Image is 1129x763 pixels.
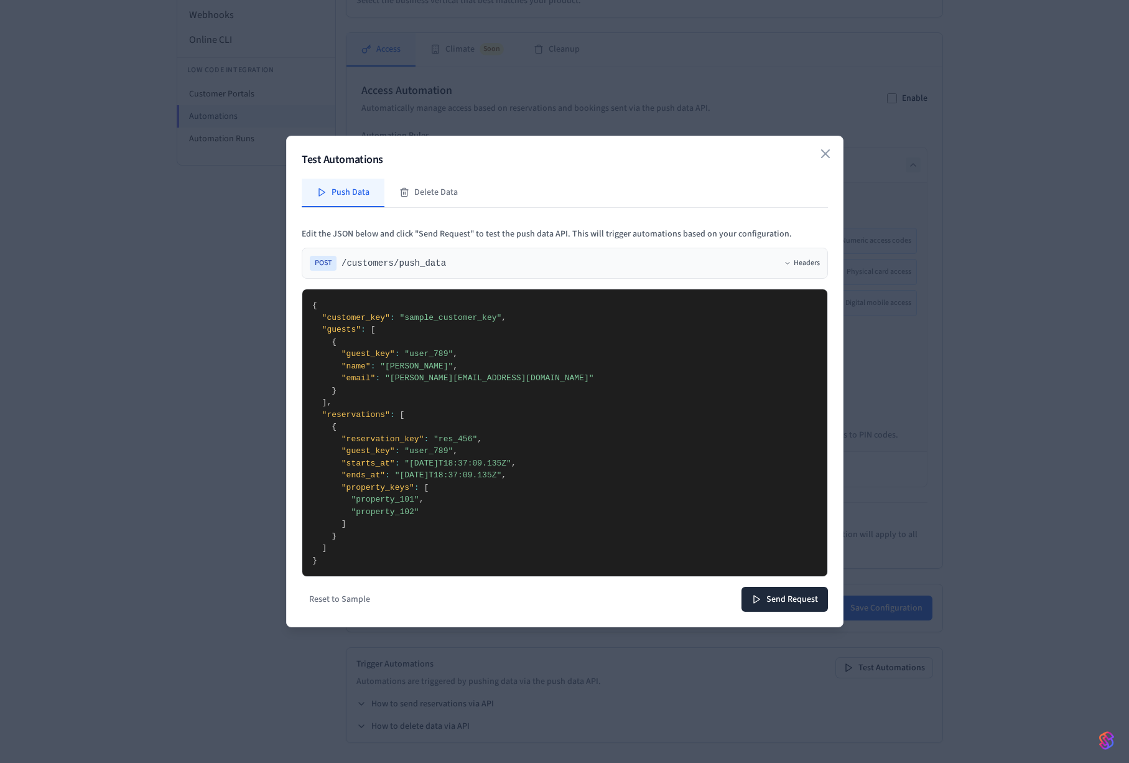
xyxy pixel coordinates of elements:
[384,179,473,207] button: Delete Data
[302,589,378,609] button: Reset to Sample
[1099,731,1114,751] img: SeamLogoGradient.69752ec5.svg
[302,151,828,169] h2: Test Automations
[310,256,337,271] span: POST
[302,179,384,207] button: Push Data
[302,228,828,240] p: Edit the JSON below and click "Send Request" to test the push data API. This will trigger automat...
[341,257,446,269] span: /customers/push_data
[784,258,820,268] button: Headers
[741,587,828,612] button: Send Request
